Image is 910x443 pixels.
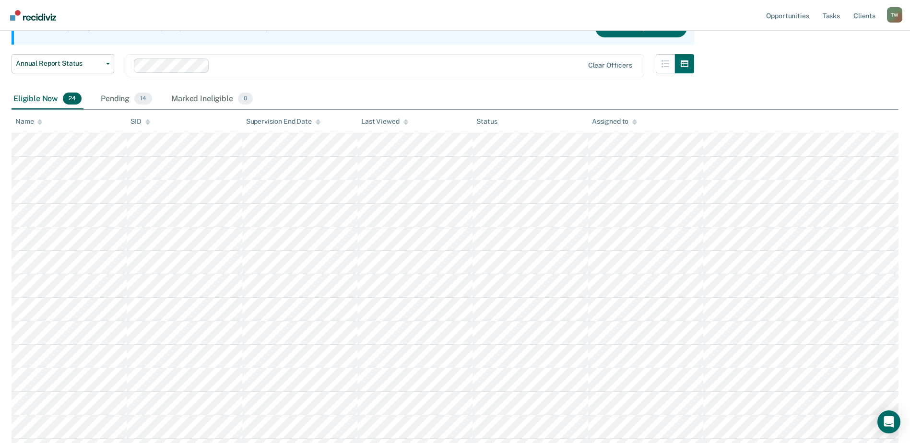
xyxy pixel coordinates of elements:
[169,89,255,110] div: Marked Ineligible0
[63,93,82,105] span: 24
[10,10,56,21] img: Recidiviz
[16,59,102,68] span: Annual Report Status
[279,23,292,31] a: FAQ
[592,117,637,126] div: Assigned to
[887,7,902,23] div: T W
[361,117,408,126] div: Last Viewed
[15,117,42,126] div: Name
[877,410,900,433] div: Open Intercom Messenger
[238,93,253,105] span: 0
[588,61,632,70] div: Clear officers
[12,89,83,110] div: Eligible Now24
[887,7,902,23] button: Profile dropdown button
[476,117,497,126] div: Status
[99,89,154,110] div: Pending14
[12,54,114,73] button: Annual Report Status
[246,117,320,126] div: Supervision End Date
[134,93,152,105] span: 14
[130,117,150,126] div: SID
